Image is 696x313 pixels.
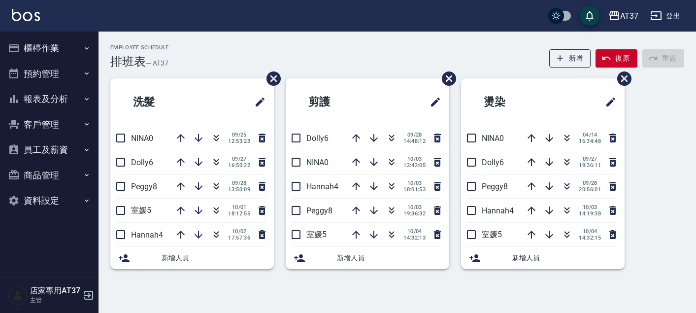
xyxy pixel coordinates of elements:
span: 刪除班表 [610,64,633,93]
button: 員工及薪資 [4,137,95,163]
span: 室媛5 [482,230,502,239]
span: 12:53:23 [228,138,250,144]
span: Peggy8 [482,182,508,191]
span: 16:50:22 [228,162,250,169]
span: 19:36:11 [579,162,601,169]
span: 新增人員 [337,253,441,263]
span: 室媛5 [131,206,151,215]
div: 新增人員 [461,247,625,269]
p: 主管 [30,296,80,305]
span: 修改班表的標題 [424,90,441,114]
span: 09/27 [579,156,601,162]
span: 13:50:09 [228,186,250,193]
span: 09/28 [228,180,250,186]
span: NINA0 [131,134,153,143]
span: 20:56:01 [579,186,601,193]
h3: 排班表 [110,55,146,69]
img: Logo [12,9,40,21]
span: 10/03 [579,204,601,210]
h2: 燙染 [469,84,560,120]
img: Person [8,285,28,305]
button: 預約管理 [4,61,95,87]
span: Hannah4 [306,182,338,191]
span: 12:42:05 [403,162,426,169]
span: 修改班表的標題 [599,90,617,114]
span: Dolly6 [131,158,153,167]
span: 新增人員 [512,253,617,263]
button: AT37 [604,6,642,26]
button: 資料設定 [4,188,95,213]
button: 復原 [596,49,637,68]
h2: 洗髮 [118,84,209,120]
span: 18:01:53 [403,186,426,193]
span: 14:32:13 [403,235,426,241]
button: 新增 [549,49,591,68]
span: Dolly6 [482,158,504,167]
button: 櫃檯作業 [4,35,95,61]
div: AT37 [620,10,638,22]
h2: Employee Schedule [110,44,169,51]
span: 10/02 [228,228,250,235]
span: Dolly6 [306,134,329,143]
button: 報表及分析 [4,86,95,112]
span: 10/04 [579,228,601,235]
h6: — AT37 [146,58,168,69]
span: 09/27 [228,156,250,162]
span: 刪除班表 [259,64,282,93]
span: 刪除班表 [434,64,458,93]
span: 室媛5 [306,230,327,239]
button: 商品管理 [4,163,95,188]
span: 新增人員 [162,253,266,263]
span: 10/03 [403,156,426,162]
span: 16:34:48 [579,138,601,144]
span: Peggy8 [306,206,332,215]
div: 新增人員 [110,247,274,269]
span: 14:48:12 [403,138,426,144]
span: 修改班表的標題 [248,90,266,114]
h5: 店家專用AT37 [30,286,80,296]
span: NINA0 [306,158,329,167]
span: 10/04 [403,228,426,235]
span: 14:19:38 [579,210,601,217]
span: 19:36:32 [403,210,426,217]
div: 新增人員 [286,247,449,269]
span: 10/01 [228,204,250,210]
span: NINA0 [482,134,504,143]
span: 04/14 [579,132,601,138]
span: 09/25 [228,132,250,138]
span: 18:12:55 [228,210,250,217]
button: save [580,6,599,26]
span: 09/28 [579,180,601,186]
button: 登出 [646,7,684,25]
span: Peggy8 [131,182,157,191]
span: Hannah4 [131,230,163,240]
span: Hannah4 [482,206,514,215]
h2: 剪護 [294,84,384,120]
span: 09/28 [403,132,426,138]
span: 14:32:15 [579,235,601,241]
span: 10/03 [403,204,426,210]
span: 10/03 [403,180,426,186]
span: 17:57:36 [228,235,250,241]
button: 客戶管理 [4,112,95,138]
